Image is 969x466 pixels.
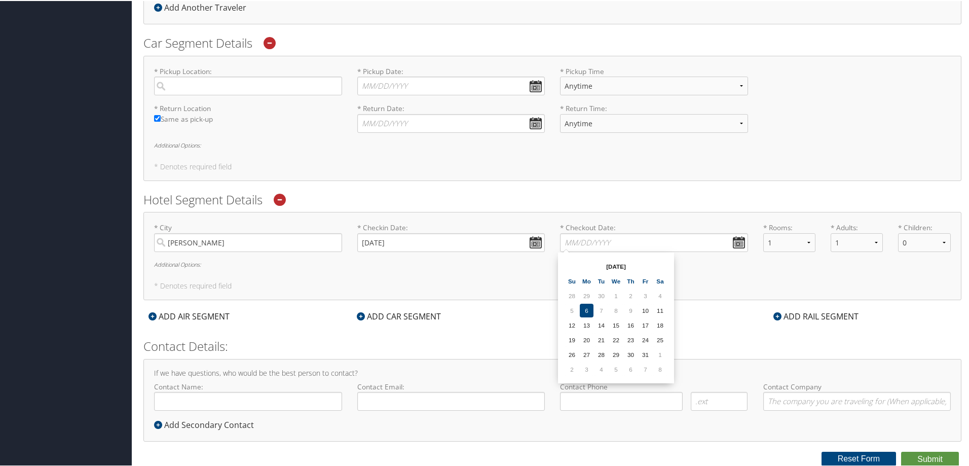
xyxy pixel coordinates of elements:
td: 22 [609,332,623,346]
h2: Contact Details: [143,337,961,354]
div: Add Secondary Contact [154,418,259,430]
td: 30 [594,288,608,302]
label: * Checkin Date: [357,222,545,250]
td: 26 [565,347,579,361]
td: 20 [580,332,593,346]
input: .ext [691,391,748,410]
td: 12 [565,317,579,331]
td: 1 [609,288,623,302]
h2: Car Segment Details [143,33,961,51]
h2: Hotel Segment Details [143,190,961,207]
label: Contact Email: [357,381,545,410]
td: 1 [653,347,667,361]
th: Th [624,273,638,287]
td: 14 [594,317,608,331]
td: 3 [580,362,593,375]
th: Su [565,273,579,287]
td: 21 [594,332,608,346]
button: Reset Form [822,451,897,465]
td: 19 [565,332,579,346]
input: * Checkout Date: [560,232,748,251]
td: 6 [624,362,638,375]
input: Contact Name: [154,391,342,410]
td: 8 [653,362,667,375]
input: Contact Email: [357,391,545,410]
h6: Additional Options: [154,141,951,147]
th: Fr [639,273,652,287]
input: * Checkin Date: [357,232,545,251]
td: 3 [639,288,652,302]
h5: * Denotes required field [154,162,951,169]
td: 11 [653,303,667,316]
th: Sa [653,273,667,287]
td: 16 [624,317,638,331]
th: We [609,273,623,287]
div: ADD AIR SEGMENT [143,309,235,321]
td: 5 [565,303,579,316]
td: 2 [565,362,579,375]
input: * Pickup Date: [357,76,545,94]
div: ADD RAIL SEGMENT [768,309,864,321]
td: 4 [594,362,608,375]
input: * Return Date: [357,113,545,132]
input: Contact Company [763,391,951,410]
select: * Pickup Time [560,76,748,94]
h5: * Denotes required field [154,281,951,289]
label: Contact Name: [154,381,342,410]
td: 10 [639,303,652,316]
label: * Pickup Date: [357,65,545,94]
td: 31 [639,347,652,361]
button: Submit [901,451,959,466]
label: * Return Location [154,102,342,113]
th: [DATE] [580,259,652,272]
div: ADD CAR SEGMENT [352,309,446,321]
td: 24 [639,332,652,346]
label: Contact Phone [560,381,748,391]
td: 29 [609,347,623,361]
td: 28 [594,347,608,361]
td: 25 [653,332,667,346]
td: 23 [624,332,638,346]
h4: If we have questions, who would be the best person to contact? [154,369,951,376]
select: * Return Time: [560,113,748,132]
label: * Pickup Time [560,65,748,102]
td: 9 [624,303,638,316]
label: Contact Company [763,381,951,410]
label: * Adults: [831,222,883,232]
td: 29 [580,288,593,302]
label: * Pickup Location: [154,65,342,94]
td: 7 [639,362,652,375]
input: Same as pick-up [154,114,161,121]
td: 17 [639,317,652,331]
td: 7 [594,303,608,316]
td: 28 [565,288,579,302]
label: * City [154,222,342,250]
label: * Rooms: [763,222,815,232]
td: 27 [580,347,593,361]
label: * Checkout Date: [560,222,748,250]
td: 30 [624,347,638,361]
label: * Children: [898,222,950,232]
td: 18 [653,317,667,331]
td: 8 [609,303,623,316]
td: 4 [653,288,667,302]
h6: Additional Options: [154,261,951,266]
th: Tu [594,273,608,287]
td: 13 [580,317,593,331]
td: 6 [580,303,593,316]
td: 2 [624,288,638,302]
label: * Return Date: [357,102,545,131]
div: Add Another Traveler [154,1,251,13]
td: 15 [609,317,623,331]
label: Same as pick-up [154,113,342,129]
th: Mo [580,273,593,287]
label: * Return Time: [560,102,748,139]
td: 5 [609,362,623,375]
